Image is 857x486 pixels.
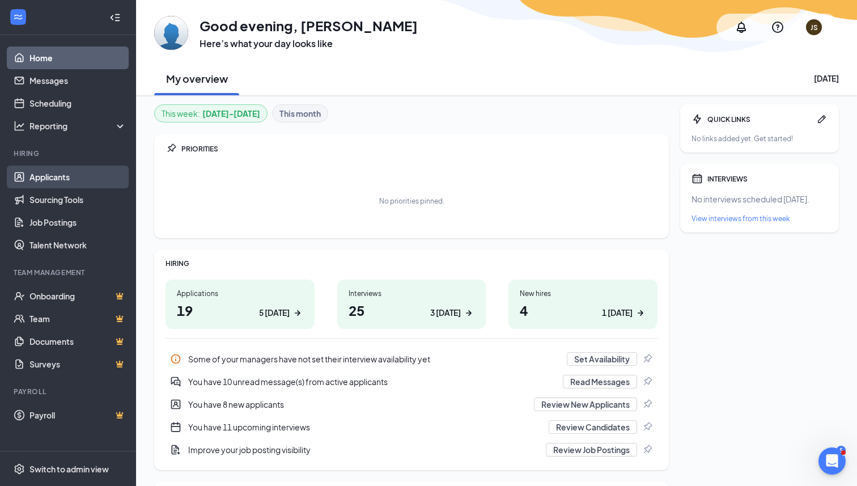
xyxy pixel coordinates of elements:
div: INTERVIEWS [707,174,828,184]
div: Applications [177,289,303,298]
div: Improve your job posting visibility [188,444,539,455]
div: Payroll [14,387,124,396]
h2: My overview [166,71,228,86]
a: Sourcing Tools [29,188,126,211]
svg: Pin [642,399,653,410]
svg: ArrowRight [292,307,303,319]
b: [DATE] - [DATE] [202,107,260,120]
div: HIRING [166,259,657,268]
div: Switch to admin view [29,463,109,475]
h1: 4 [520,301,646,320]
div: No links added yet. Get started! [691,134,828,143]
div: New hires [520,289,646,298]
div: Some of your managers have not set their interview availability yet [188,353,560,365]
svg: Pin [642,444,653,455]
a: DocumentAddImprove your job posting visibilityReview Job PostingsPin [166,438,657,461]
a: Applicants [29,166,126,188]
h1: 25 [349,301,475,320]
button: Review Candidates [549,420,637,434]
svg: Pin [642,353,653,365]
b: This month [279,107,321,120]
svg: CalendarNew [170,421,181,433]
svg: Collapse [109,12,121,23]
div: You have 8 new applicants [166,393,657,416]
h1: 19 [177,301,303,320]
div: Improve your job posting visibility [166,438,657,461]
svg: Analysis [14,120,25,132]
div: 3 [DATE] [430,307,461,319]
a: View interviews from this week [691,214,828,223]
div: This week : [162,107,260,120]
button: Review New Applicants [534,398,637,411]
svg: WorkstreamLogo [12,11,24,23]
button: Review Job Postings [546,443,637,457]
a: Applications195 [DATE]ArrowRight [166,280,315,329]
a: Interviews253 [DATE]ArrowRight [337,280,486,329]
svg: Bolt [691,113,703,125]
div: You have 8 new applicants [188,399,527,410]
a: TeamCrown [29,307,126,330]
button: Read Messages [563,375,637,388]
svg: DocumentAdd [170,444,181,455]
div: You have 11 upcoming interviews [188,421,542,433]
h1: Good evening, [PERSON_NAME] [200,16,418,35]
a: Messages [29,69,126,92]
svg: Pin [642,421,653,433]
svg: Pin [166,143,177,154]
a: OnboardingCrown [29,285,126,307]
div: QUICK LINKS [707,115,812,124]
a: Talent Network [29,234,126,256]
svg: UserEntity [170,399,181,410]
a: SurveysCrown [29,353,126,375]
a: CalendarNewYou have 11 upcoming interviewsReview CandidatesPin [166,416,657,438]
svg: Calendar [691,173,703,184]
a: Home [29,47,126,69]
img: Jordan Senger [154,16,188,50]
div: No interviews scheduled [DATE]. [691,193,828,205]
svg: QuestionInfo [771,20,784,34]
div: 5 [DATE] [259,307,290,319]
a: DoubleChatActiveYou have 10 unread message(s) from active applicantsRead MessagesPin [166,370,657,393]
div: [DATE] [814,73,839,84]
div: JS [811,23,818,32]
div: Hiring [14,149,124,158]
div: Some of your managers have not set their interview availability yet [166,348,657,370]
a: New hires41 [DATE]ArrowRight [508,280,657,329]
div: You have 10 unread message(s) from active applicants [166,370,657,393]
div: You have 11 upcoming interviews [166,416,657,438]
div: Interviews [349,289,475,298]
svg: Info [170,353,181,365]
svg: Settings [14,463,25,475]
svg: Pen [816,113,828,125]
div: Team Management [14,268,124,277]
svg: ArrowRight [635,307,646,319]
svg: Pin [642,376,653,387]
div: 5 [837,446,846,455]
div: You have 10 unread message(s) from active applicants [188,376,556,387]
svg: Notifications [735,20,748,34]
a: UserEntityYou have 8 new applicantsReview New ApplicantsPin [166,393,657,416]
div: PRIORITIES [181,144,657,154]
a: PayrollCrown [29,404,126,426]
svg: DoubleChatActive [170,376,181,387]
a: DocumentsCrown [29,330,126,353]
button: Set Availability [567,352,637,366]
a: InfoSome of your managers have not set their interview availability yetSet AvailabilityPin [166,348,657,370]
iframe: Intercom live chat [818,447,846,475]
div: Reporting [29,120,127,132]
div: 1 [DATE] [602,307,633,319]
a: Scheduling [29,92,126,115]
svg: ArrowRight [463,307,474,319]
div: No priorities pinned. [379,196,444,206]
a: Job Postings [29,211,126,234]
h3: Here’s what your day looks like [200,37,418,50]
